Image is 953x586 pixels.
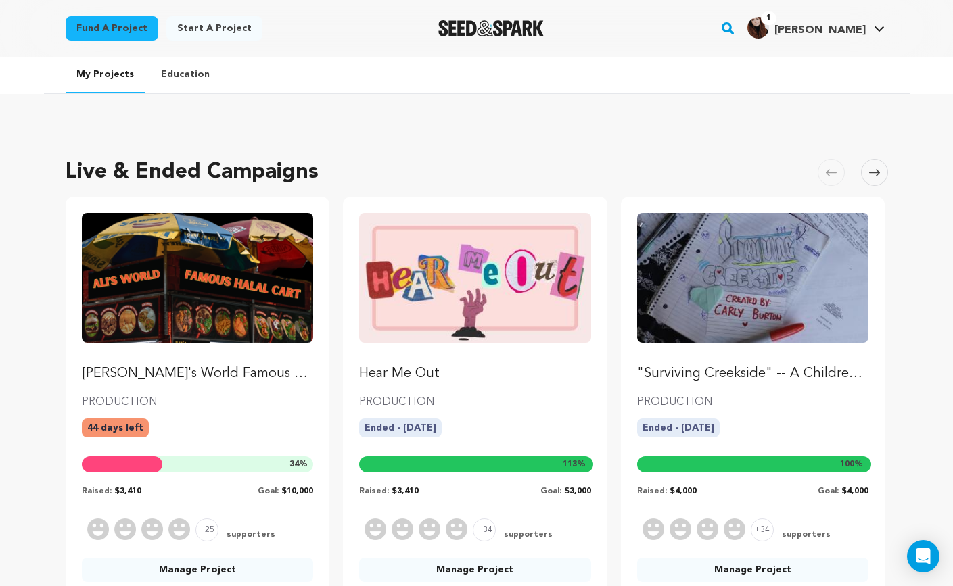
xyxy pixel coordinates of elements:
[359,213,591,383] a: Fund Hear Me Out
[747,17,769,39] img: 323dd878e9a1f51f.png
[747,17,866,39] div: Kate F.'s Profile
[359,418,442,437] p: Ended - [DATE]
[195,518,218,541] span: +25
[643,518,664,540] img: Supporter Image
[114,518,136,540] img: Supporter Image
[761,11,776,25] span: 1
[82,558,314,582] a: Manage Project
[670,518,691,540] img: Supporter Image
[281,487,313,495] span: $10,000
[289,459,308,470] span: %
[637,213,869,383] a: Fund "Surviving Creekside" -- A Children's TV Pilot
[779,529,831,541] span: supporters
[166,16,262,41] a: Start a project
[637,394,869,410] p: PRODUCTION
[289,460,299,468] span: 34
[168,518,190,540] img: Supporter Image
[224,529,275,541] span: supporters
[392,518,413,540] img: Supporter Image
[563,459,586,470] span: %
[392,487,419,495] span: $3,410
[840,459,863,470] span: %
[670,487,697,495] span: $4,000
[82,364,314,383] p: [PERSON_NAME]'s World Famous Halal Cart — TV Pilot
[751,518,774,541] span: +34
[66,57,145,93] a: My Projects
[359,487,389,495] span: Raised:
[258,487,279,495] span: Goal:
[66,16,158,41] a: Fund a project
[82,213,314,383] a: Fund Ali's World Famous Halal Cart — TV Pilot
[637,364,869,383] p: "Surviving Creekside" -- A Children's TV Pilot
[724,518,745,540] img: Supporter Image
[564,487,591,495] span: $3,000
[563,460,577,468] span: 113
[540,487,561,495] span: Goal:
[82,394,314,410] p: PRODUCTION
[501,529,553,541] span: supporters
[114,487,141,495] span: $3,410
[446,518,467,540] img: Supporter Image
[150,57,220,92] a: Education
[438,20,544,36] img: Seed&Spark Logo Dark Mode
[359,558,591,582] a: Manage Project
[365,518,386,540] img: Supporter Image
[907,540,939,572] div: Open Intercom Messenger
[438,20,544,36] a: Seed&Spark Homepage
[840,460,854,468] span: 100
[82,487,112,495] span: Raised:
[774,25,866,36] span: [PERSON_NAME]
[66,156,319,189] h2: Live & Ended Campaigns
[419,518,440,540] img: Supporter Image
[82,418,149,437] p: 44 days left
[637,558,869,582] a: Manage Project
[637,487,667,495] span: Raised:
[745,14,887,43] span: Kate F.'s Profile
[87,518,109,540] img: Supporter Image
[697,518,718,540] img: Supporter Image
[473,518,496,541] span: +34
[359,364,591,383] p: Hear Me Out
[637,418,720,437] p: Ended - [DATE]
[818,487,839,495] span: Goal:
[141,518,163,540] img: Supporter Image
[745,14,887,39] a: Kate F.'s Profile
[841,487,868,495] span: $4,000
[359,394,591,410] p: PRODUCTION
